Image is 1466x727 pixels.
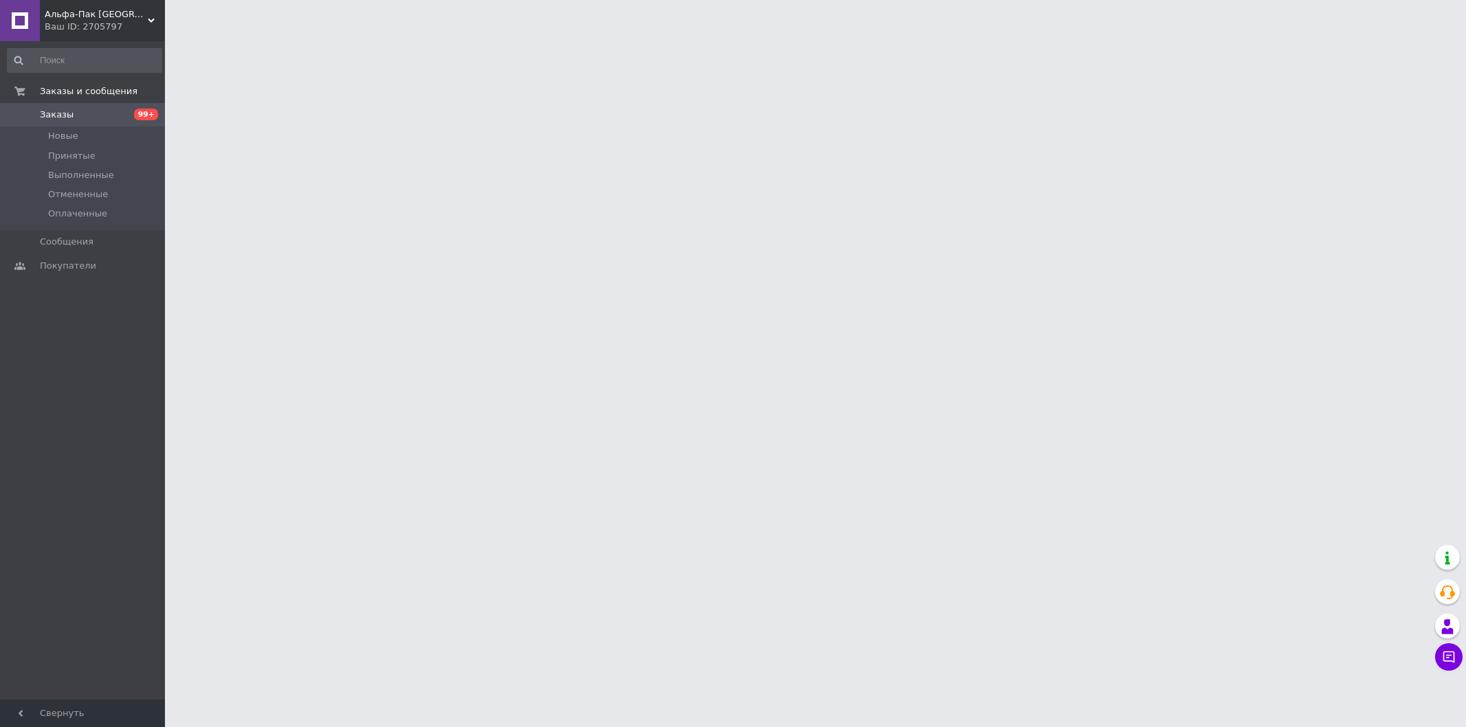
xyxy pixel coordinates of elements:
button: Чат с покупателем [1435,643,1463,671]
input: Поиск [7,48,162,73]
span: 99+ [134,109,158,120]
span: Сообщения [40,236,93,248]
span: Заказы [40,109,74,121]
span: Альфа-Пак Киев [45,8,148,21]
div: Ваш ID: 2705797 [45,21,165,33]
span: Оплаченные [48,208,107,220]
span: Новые [48,130,78,142]
span: Принятые [48,150,96,162]
span: Заказы и сообщения [40,85,137,98]
span: Выполненные [48,169,114,181]
span: Отмененные [48,188,108,201]
span: Покупатели [40,260,96,272]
